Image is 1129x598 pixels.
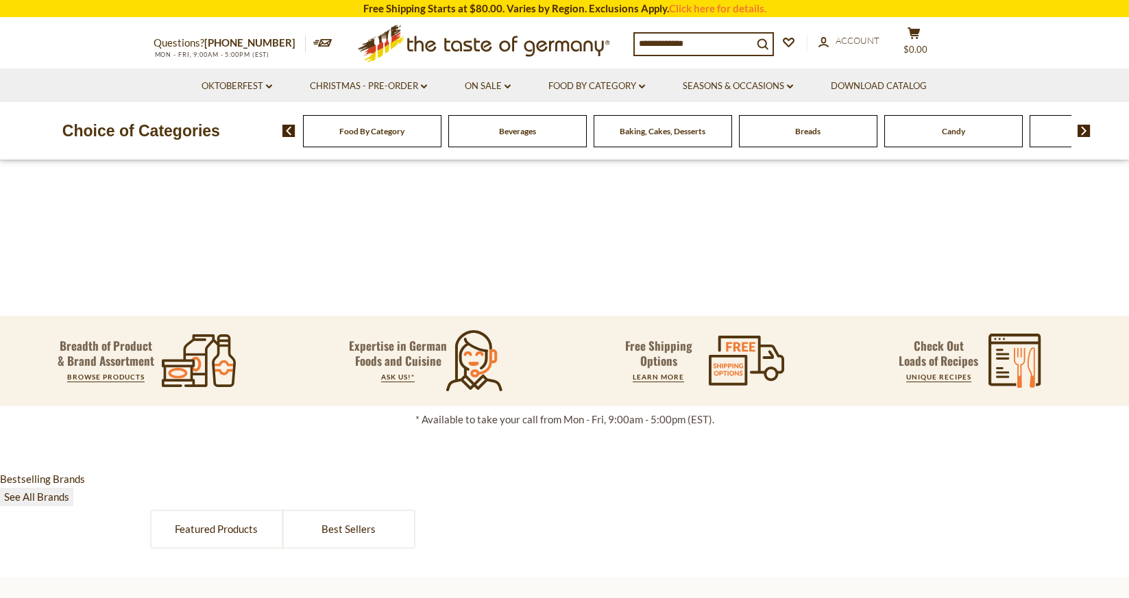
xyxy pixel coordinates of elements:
[282,125,295,137] img: previous arrow
[836,35,879,46] span: Account
[831,79,927,94] a: Download Catalog
[381,373,415,381] a: ASK US!*
[202,79,272,94] a: Oktoberfest
[310,79,427,94] a: Christmas - PRE-ORDER
[284,511,414,547] a: Best Sellers
[906,373,971,381] a: UNIQUE RECIPES
[614,338,704,369] p: Free Shipping Options
[154,51,270,58] span: MON - FRI, 9:00AM - 5:00PM (EST)
[154,34,306,52] p: Questions?
[903,44,927,55] span: $0.00
[67,373,145,381] a: BROWSE PRODUCTS
[620,126,705,136] a: Baking, Cakes, Desserts
[683,79,793,94] a: Seasons & Occasions
[633,373,684,381] a: LEARN MORE
[894,27,935,61] button: $0.00
[58,338,154,369] p: Breadth of Product & Brand Assortment
[349,338,448,369] p: Expertise in German Foods and Cuisine
[465,79,511,94] a: On Sale
[942,126,965,136] a: Candy
[818,34,879,49] a: Account
[899,338,978,369] p: Check Out Loads of Recipes
[339,126,404,136] a: Food By Category
[151,511,282,547] a: Featured Products
[548,79,645,94] a: Food By Category
[1078,125,1091,137] img: next arrow
[795,126,821,136] a: Breads
[204,36,295,49] a: [PHONE_NUMBER]
[669,2,766,14] a: Click here for details.
[499,126,536,136] a: Beverages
